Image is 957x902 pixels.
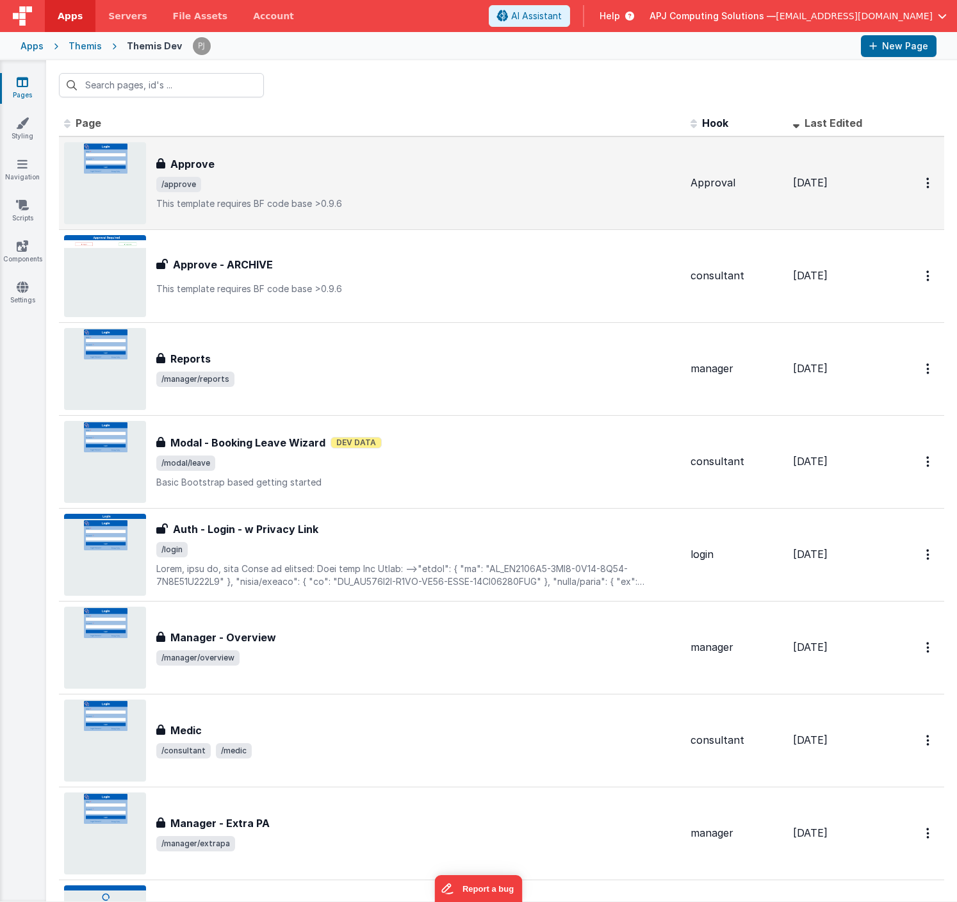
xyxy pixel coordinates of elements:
div: Approval [691,176,783,190]
span: Hook [702,117,728,129]
span: [DATE] [793,641,828,653]
div: Apps [20,40,44,53]
div: consultant [691,733,783,748]
span: [DATE] [793,362,828,375]
button: Options [919,727,939,753]
p: This template requires BF code base >0.9.6 [156,283,680,295]
button: Options [919,263,939,289]
button: Options [919,356,939,382]
span: /manager/extrapa [156,836,235,851]
img: f81e017c3e9c95290887149ca4c44e55 [193,37,211,55]
div: Themis Dev [127,40,182,53]
span: APJ Computing Solutions — [650,10,776,22]
span: [DATE] [793,176,828,189]
h3: Manager - Overview [170,630,276,645]
span: [DATE] [793,734,828,746]
span: File Assets [173,10,228,22]
input: Search pages, id's ... [59,73,264,97]
h3: Modal - Booking Leave Wizard [170,435,325,450]
span: [EMAIL_ADDRESS][DOMAIN_NAME] [776,10,933,22]
span: /modal/leave [156,455,215,471]
div: manager [691,361,783,376]
span: /login [156,542,188,557]
span: Dev Data [331,437,382,448]
span: /manager/reports [156,372,234,387]
button: Options [919,448,939,475]
span: Page [76,117,101,129]
button: Options [919,820,939,846]
span: Help [600,10,620,22]
p: Basic Bootstrap based getting started [156,476,680,489]
button: Options [919,634,939,660]
h3: Approve - ARCHIVE [173,257,273,272]
button: Options [919,170,939,196]
span: Servers [108,10,147,22]
div: consultant [691,268,783,283]
div: login [691,547,783,562]
span: AI Assistant [511,10,562,22]
div: consultant [691,454,783,469]
h3: Manager - Extra PA [170,816,270,831]
p: This template requires BF code base >0.9.6 [156,197,680,210]
span: /manager/overview [156,650,240,666]
button: AI Assistant [489,5,570,27]
h3: Auth - Login - w Privacy Link [173,521,318,537]
h3: Medic [170,723,202,738]
span: /approve [156,177,201,192]
span: [DATE] [793,269,828,282]
div: Themis [69,40,102,53]
span: [DATE] [793,826,828,839]
span: /consultant [156,743,211,758]
button: New Page [861,35,937,57]
div: manager [691,826,783,840]
span: /medic [216,743,252,758]
p: Lorem, ipsu do, sita Conse ad elitsed: Doei temp Inc Utlab: -->"etdol": { "ma": "AL_EN2106A5-3MI8... [156,562,680,588]
span: Last Edited [805,117,862,129]
span: [DATE] [793,455,828,468]
h3: Approve [170,156,215,172]
div: manager [691,640,783,655]
span: Apps [58,10,83,22]
h3: Reports [170,351,211,366]
span: [DATE] [793,548,828,561]
button: APJ Computing Solutions — [EMAIL_ADDRESS][DOMAIN_NAME] [650,10,947,22]
button: Options [919,541,939,568]
iframe: Marker.io feedback button [435,875,523,902]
